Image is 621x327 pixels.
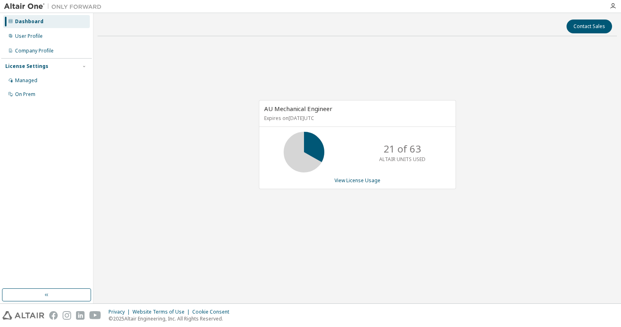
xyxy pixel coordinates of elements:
[15,48,54,54] div: Company Profile
[89,311,101,320] img: youtube.svg
[49,311,58,320] img: facebook.svg
[132,309,192,315] div: Website Terms of Use
[264,115,449,122] p: Expires on [DATE] UTC
[15,91,35,98] div: On Prem
[15,18,43,25] div: Dashboard
[567,20,612,33] button: Contact Sales
[5,63,48,70] div: License Settings
[384,142,421,156] p: 21 of 63
[15,77,37,84] div: Managed
[63,311,71,320] img: instagram.svg
[15,33,43,39] div: User Profile
[109,315,234,322] p: © 2025 Altair Engineering, Inc. All Rights Reserved.
[4,2,106,11] img: Altair One
[109,309,132,315] div: Privacy
[192,309,234,315] div: Cookie Consent
[334,177,380,184] a: View License Usage
[264,105,332,113] span: AU Mechanical Engineer
[2,311,44,320] img: altair_logo.svg
[379,156,426,163] p: ALTAIR UNITS USED
[76,311,85,320] img: linkedin.svg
